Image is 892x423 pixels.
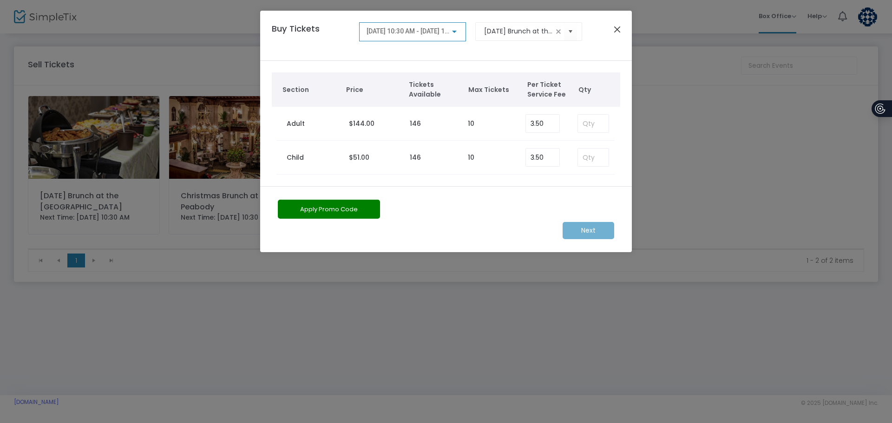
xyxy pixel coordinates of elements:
span: Max Tickets [468,85,518,95]
input: Select an event [484,26,553,36]
label: 10 [468,153,474,163]
input: Enter Service Fee [526,115,559,132]
span: Tickets Available [409,80,459,99]
input: Enter Service Fee [526,149,559,166]
label: 146 [410,153,421,163]
label: Child [287,153,304,163]
button: Select [564,22,577,41]
span: [DATE] 10:30 AM - [DATE] 11:00 AM [367,27,469,35]
h4: Buy Tickets [267,22,354,49]
span: Qty [578,85,616,95]
label: Adult [287,119,305,129]
span: $144.00 [349,119,374,128]
button: Close [611,23,623,35]
label: 10 [468,119,474,129]
span: clear [553,26,564,37]
span: $51.00 [349,153,369,162]
span: Per Ticket Service Fee [527,80,574,99]
input: Qty [578,115,609,132]
span: Price [346,85,400,95]
button: Apply Promo Code [278,200,380,219]
label: 146 [410,119,421,129]
span: Section [282,85,337,95]
input: Qty [578,149,609,166]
